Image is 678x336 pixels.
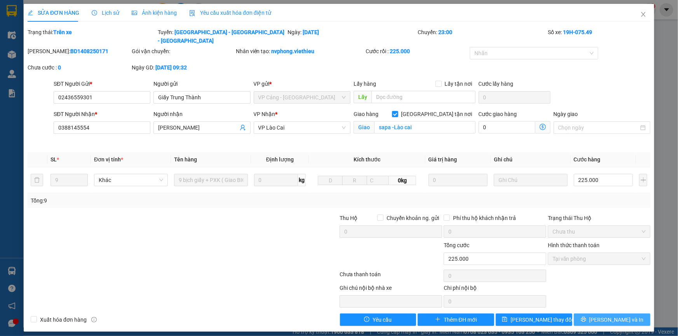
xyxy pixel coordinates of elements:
[450,214,519,222] span: Phí thu hộ khách nhận trả
[589,315,644,324] span: [PERSON_NAME] và In
[417,28,547,45] div: Chuyến:
[240,125,246,131] span: user-add
[364,317,370,323] span: exclamation-circle
[132,10,137,16] span: picture
[318,176,343,185] input: D
[99,174,163,186] span: Khác
[258,122,346,133] span: VP Lào Cai
[373,315,392,324] span: Yêu cầu
[94,156,123,163] span: Đơn vị tính
[371,91,476,103] input: Dọc đường
[340,215,357,221] span: Thu Hộ
[31,174,43,186] button: delete
[548,214,650,222] div: Trạng thái Thu Hộ
[174,174,248,186] input: VD: Bàn, Ghế
[581,317,586,323] span: printer
[92,10,119,16] span: Lịch sử
[354,111,378,117] span: Giao hàng
[479,111,517,117] label: Cước giao hàng
[511,315,573,324] span: [PERSON_NAME] thay đổi
[444,242,469,248] span: Tổng cước
[558,123,639,132] input: Ngày giao
[429,174,488,186] input: 0
[254,111,275,117] span: VP Nhận
[157,28,287,45] div: Tuyến:
[389,176,416,185] span: 0kg
[340,313,417,326] button: exclamation-circleYêu cầu
[563,29,592,35] b: 19H-075.49
[374,121,476,133] input: Giao tận nơi
[429,156,457,163] span: Giá trị hàng
[418,313,494,326] button: plusThêm ĐH mới
[132,10,177,16] span: Ảnh kiện hàng
[553,226,646,237] span: Chưa thu
[640,11,647,17] span: close
[31,196,262,205] div: Tổng: 9
[254,80,350,88] div: VP gửi
[28,63,130,72] div: Chưa cước :
[272,48,315,54] b: nvphong.viethieu
[354,91,371,103] span: Lấy
[354,156,380,163] span: Kích thước
[287,28,417,45] div: Ngày:
[58,64,61,71] b: 0
[438,29,452,35] b: 23:00
[479,91,551,104] input: Cước lấy hàng
[155,64,187,71] b: [DATE] 09:32
[37,315,90,324] span: Xuất hóa đơn hàng
[366,47,468,55] div: Cước rồi :
[189,10,195,16] img: icon
[340,284,442,295] div: Ghi chú nội bộ nhà xe
[554,111,578,117] label: Ngày giao
[639,174,647,186] button: plus
[496,313,572,326] button: save[PERSON_NAME] thay đổi
[479,121,535,133] input: Cước giao hàng
[28,10,79,16] span: SỬA ĐƠN HÀNG
[153,80,250,88] div: Người gửi
[91,317,97,322] span: info-circle
[258,92,346,103] span: VP Cảng - Hà Nội
[92,10,97,16] span: clock-circle
[383,214,442,222] span: Chuyển khoản ng. gửi
[354,81,376,87] span: Lấy hàng
[53,29,72,35] b: Trên xe
[479,81,514,87] label: Cước lấy hàng
[298,174,306,186] span: kg
[266,156,294,163] span: Định lượng
[444,315,477,324] span: Thêm ĐH mới
[27,28,157,45] div: Trạng thái:
[236,47,364,55] div: Nhân viên tạo:
[398,110,476,118] span: [GEOGRAPHIC_DATA] tận nơi
[70,48,108,54] b: BD1408250171
[491,152,571,167] th: Ghi chú
[442,80,476,88] span: Lấy tận nơi
[339,270,443,284] div: Chưa thanh toán
[574,313,650,326] button: printer[PERSON_NAME] và In
[444,284,546,295] div: Chi phí nội bộ
[153,110,250,118] div: Người nhận
[28,47,130,55] div: [PERSON_NAME]:
[540,124,546,130] span: dollar-circle
[494,174,568,186] input: Ghi Chú
[354,121,374,133] span: Giao
[174,156,197,163] span: Tên hàng
[553,253,646,265] span: Tại văn phòng
[502,317,507,323] span: save
[367,176,389,185] input: C
[303,29,319,35] b: [DATE]
[548,242,600,248] label: Hình thức thanh toán
[390,48,410,54] b: 225.000
[633,4,654,26] button: Close
[54,110,150,118] div: SĐT Người Nhận
[547,28,651,45] div: Số xe:
[435,317,441,323] span: plus
[51,156,57,163] span: SL
[342,176,367,185] input: R
[132,63,234,72] div: Ngày GD:
[54,80,150,88] div: SĐT Người Gửi
[28,10,33,16] span: edit
[574,156,601,163] span: Cước hàng
[189,10,271,16] span: Yêu cầu xuất hóa đơn điện tử
[132,47,234,55] div: Gói vận chuyển:
[158,29,284,44] b: [GEOGRAPHIC_DATA] - [GEOGRAPHIC_DATA] - [GEOGRAPHIC_DATA]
